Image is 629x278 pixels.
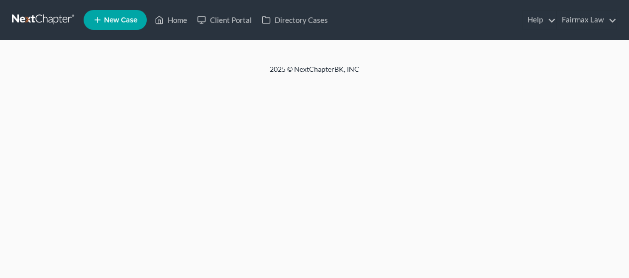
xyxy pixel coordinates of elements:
[31,64,598,82] div: 2025 © NextChapterBK, INC
[84,10,147,30] new-legal-case-button: New Case
[557,11,617,29] a: Fairmax Law
[192,11,257,29] a: Client Portal
[523,11,556,29] a: Help
[257,11,333,29] a: Directory Cases
[150,11,192,29] a: Home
